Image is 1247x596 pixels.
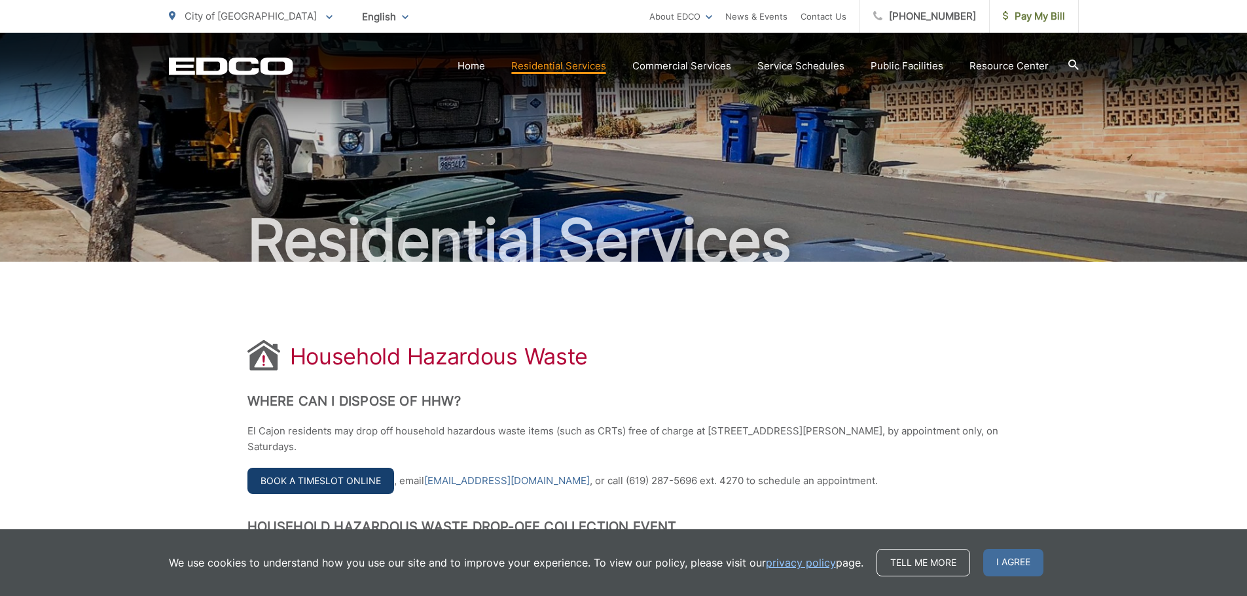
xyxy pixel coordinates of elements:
[247,519,1000,535] h2: Household Hazardous Waste Drop-Off Collection Event
[766,555,836,570] a: privacy policy
[424,473,590,489] a: [EMAIL_ADDRESS][DOMAIN_NAME]
[1003,9,1065,24] span: Pay My Bill
[725,9,787,24] a: News & Events
[169,555,863,570] p: We use cookies to understand how you use our site and to improve your experience. To view our pol...
[871,58,943,74] a: Public Facilities
[458,58,485,74] a: Home
[969,58,1049,74] a: Resource Center
[169,57,293,75] a: EDCD logo. Return to the homepage.
[247,393,1000,409] h2: Where Can I Dispose of HHW?
[290,343,588,370] h1: Household Hazardous Waste
[801,9,846,24] a: Contact Us
[169,208,1079,273] h2: Residential Services
[511,58,606,74] a: Residential Services
[877,549,970,576] a: Tell me more
[649,9,712,24] a: About EDCO
[352,5,418,28] span: English
[632,58,731,74] a: Commercial Services
[247,468,394,494] a: Book a Timeslot Online
[247,468,1000,494] p: , email , or call (619) 287-5696 ext. 4270 to schedule an appointment.
[757,58,844,74] a: Service Schedules
[185,10,317,22] span: City of [GEOGRAPHIC_DATA]
[983,549,1043,576] span: I agree
[247,423,1000,455] p: El Cajon residents may drop off household hazardous waste items (such as CRTs) free of charge at ...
